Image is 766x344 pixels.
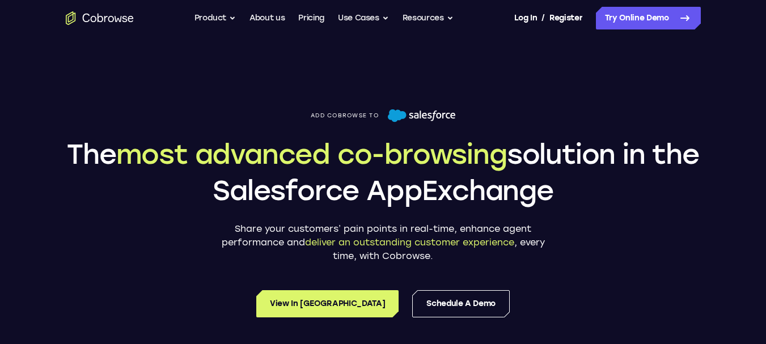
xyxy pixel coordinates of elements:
a: About us [249,7,285,29]
a: Pricing [298,7,324,29]
button: Resources [403,7,454,29]
a: Register [549,7,582,29]
span: Add Cobrowse to [311,112,379,119]
span: deliver an outstanding customer experience [305,237,514,248]
span: most advanced co-browsing [116,138,507,171]
h1: The solution in the Salesforce AppExchange [66,136,701,209]
span: / [541,11,545,25]
img: Salesforce logo [388,109,455,122]
a: Go to the home page [66,11,134,25]
button: Product [194,7,236,29]
a: View in [GEOGRAPHIC_DATA] [256,290,399,317]
button: Use Cases [338,7,389,29]
a: Log In [514,7,537,29]
p: Share your customers’ pain points in real-time, enhance agent performance and , every time, with ... [213,222,553,263]
a: Try Online Demo [596,7,701,29]
a: Schedule a Demo [412,290,510,317]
